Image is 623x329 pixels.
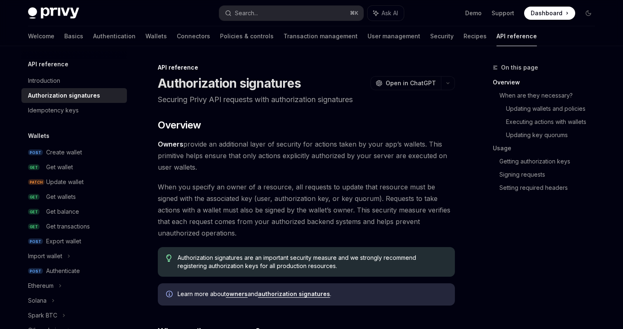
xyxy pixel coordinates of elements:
[178,290,447,298] span: Learn more about and .
[499,181,602,194] a: Setting required headers
[28,281,54,291] div: Ethereum
[524,7,575,20] a: Dashboard
[145,26,167,46] a: Wallets
[283,26,358,46] a: Transaction management
[21,234,127,249] a: POSTExport wallet
[28,238,43,245] span: POST
[21,160,127,175] a: GETGet wallet
[28,194,40,200] span: GET
[499,155,602,168] a: Getting authorization keys
[46,162,73,172] div: Get wallet
[28,224,40,230] span: GET
[235,8,258,18] div: Search...
[492,9,514,17] a: Support
[166,254,172,262] svg: Tip
[46,147,82,157] div: Create wallet
[350,10,358,16] span: ⌘ K
[28,179,44,185] span: PATCH
[21,88,127,103] a: Authorization signatures
[28,131,49,141] h5: Wallets
[177,26,210,46] a: Connectors
[178,254,447,270] span: Authorization signatures are an important security measure and we strongly recommend registering ...
[506,128,602,142] a: Updating key quorums
[499,168,602,181] a: Signing requests
[499,89,602,102] a: When are they necessary?
[382,9,398,17] span: Ask AI
[370,76,441,90] button: Open in ChatGPT
[46,222,90,231] div: Get transactions
[21,175,127,189] a: PATCHUpdate wallet
[158,181,455,239] span: When you specify an owner of a resource, all requests to update that resource must be signed with...
[21,189,127,204] a: GETGet wallets
[493,76,602,89] a: Overview
[21,219,127,234] a: GETGet transactions
[386,79,436,87] span: Open in ChatGPT
[220,26,274,46] a: Policies & controls
[258,290,330,298] a: authorization signatures
[28,105,79,115] div: Idempotency keys
[501,63,538,72] span: On this page
[93,26,136,46] a: Authentication
[368,26,420,46] a: User management
[64,26,83,46] a: Basics
[28,7,79,19] img: dark logo
[21,103,127,118] a: Idempotency keys
[158,94,455,105] p: Securing Privy API requests with authorization signatures
[464,26,487,46] a: Recipes
[158,119,201,132] span: Overview
[158,76,301,91] h1: Authorization signatures
[46,207,79,217] div: Get balance
[430,26,454,46] a: Security
[21,204,127,219] a: GETGet balance
[166,291,174,299] svg: Info
[46,177,84,187] div: Update wallet
[46,266,80,276] div: Authenticate
[28,76,60,86] div: Introduction
[219,6,363,21] button: Search...⌘K
[21,73,127,88] a: Introduction
[21,145,127,160] a: POSTCreate wallet
[158,140,183,149] a: Owners
[28,59,68,69] h5: API reference
[28,310,57,320] div: Spark BTC
[28,164,40,170] span: GET
[28,91,100,100] div: Authorization signatures
[28,209,40,215] span: GET
[28,296,47,306] div: Solana
[28,268,43,274] span: POST
[28,251,62,261] div: Import wallet
[158,138,455,173] span: provide an additional layer of security for actions taken by your app’s wallets. This primitive h...
[506,102,602,115] a: Updating wallets and policies
[506,115,602,128] a: Executing actions with wallets
[21,264,127,278] a: POSTAuthenticate
[158,63,455,72] div: API reference
[531,9,562,17] span: Dashboard
[497,26,537,46] a: API reference
[582,7,595,20] button: Toggle dark mode
[368,6,404,21] button: Ask AI
[226,290,248,298] a: owners
[28,26,54,46] a: Welcome
[465,9,482,17] a: Demo
[46,192,76,202] div: Get wallets
[46,236,81,246] div: Export wallet
[28,149,43,156] span: POST
[493,142,602,155] a: Usage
